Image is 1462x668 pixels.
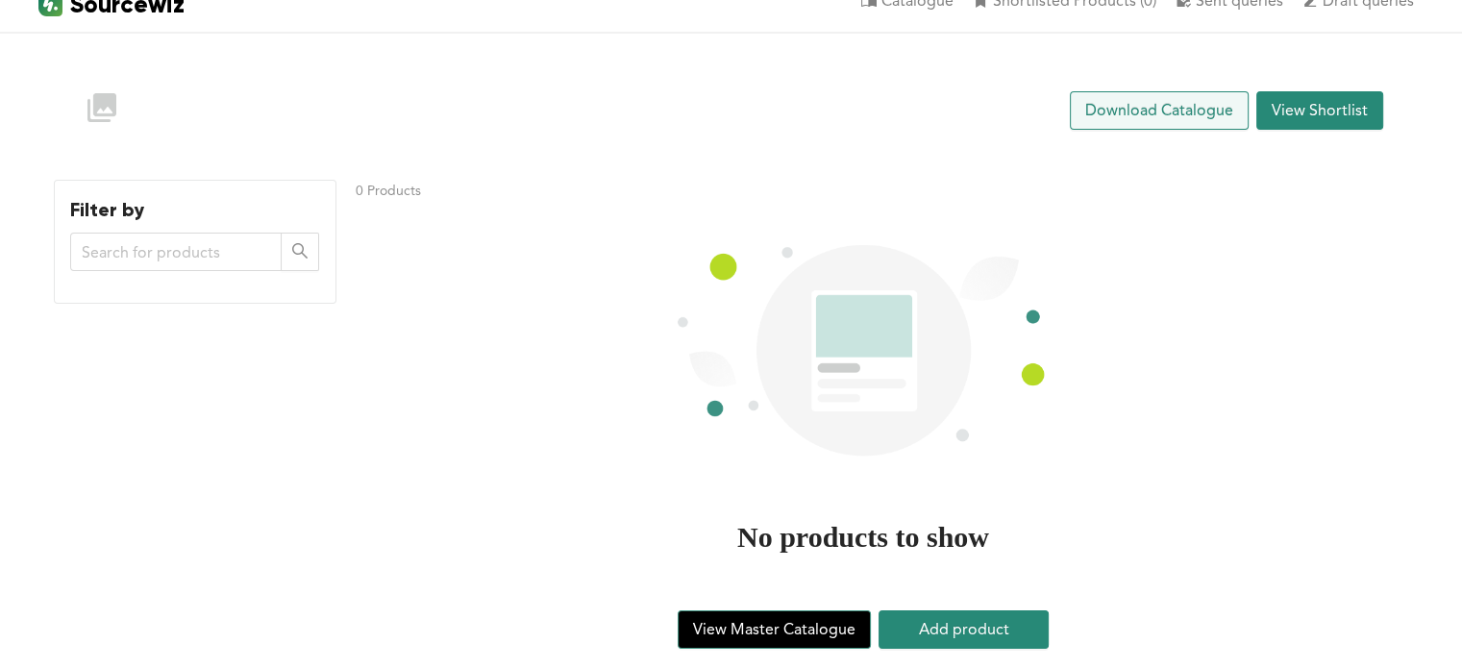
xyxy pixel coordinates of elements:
button: View Shortlist [1256,91,1383,130]
span: search [291,242,309,262]
img: success [678,232,1049,472]
input: Search for products [70,233,282,271]
button: Download Catalogue [1070,91,1249,130]
h4: Filter by [70,196,145,223]
span: View Master Catalogue [693,617,855,641]
span: View Shortlist [1272,98,1368,122]
img: Buyer Portal [54,64,150,151]
h2: No products to show [737,518,989,557]
span: Download Catalogue [1085,98,1233,122]
span: Add product [918,617,1008,641]
span: 0 Products [356,183,421,198]
button: Add product [879,610,1049,649]
button: search [281,233,319,271]
button: View Master Catalogue [678,610,871,649]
